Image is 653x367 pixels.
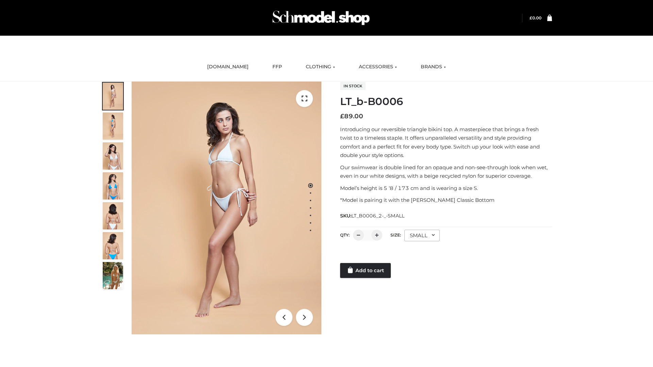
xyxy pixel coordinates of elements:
[340,112,363,120] bdi: 89.00
[270,4,372,31] img: Schmodel Admin 964
[103,202,123,229] img: ArielClassicBikiniTop_CloudNine_AzureSky_OW114ECO_7-scaled.jpg
[103,172,123,199] img: ArielClassicBikiniTop_CloudNine_AzureSky_OW114ECO_4-scaled.jpg
[132,82,321,334] img: ArielClassicBikiniTop_CloudNine_AzureSky_OW114ECO_1
[340,263,391,278] a: Add to cart
[340,184,552,193] p: Model’s height is 5 ‘8 / 173 cm and is wearing a size S.
[340,95,552,108] h1: LT_b-B0006
[202,59,254,74] a: [DOMAIN_NAME]
[340,112,344,120] span: £
[103,142,123,170] img: ArielClassicBikiniTop_CloudNine_AzureSky_OW114ECO_3-scaled.jpg
[390,232,401,238] label: Size:
[530,15,532,20] span: £
[354,59,402,74] a: ACCESSORIES
[404,230,440,241] div: SMALL
[340,232,350,238] label: QTY:
[530,15,541,20] a: £0.00
[340,125,552,160] p: Introducing our reversible triangle bikini top. A masterpiece that brings a fresh twist to a time...
[103,262,123,289] img: Arieltop_CloudNine_AzureSky2.jpg
[267,59,287,74] a: FFP
[103,232,123,259] img: ArielClassicBikiniTop_CloudNine_AzureSky_OW114ECO_8-scaled.jpg
[351,213,404,219] span: LT_B0006_2-_-SMALL
[416,59,451,74] a: BRANDS
[340,163,552,180] p: Our swimwear is double lined for an opaque and non-see-through look when wet, even in our white d...
[340,82,366,90] span: In stock
[301,59,340,74] a: CLOTHING
[103,83,123,110] img: ArielClassicBikiniTop_CloudNine_AzureSky_OW114ECO_1-scaled.jpg
[340,212,405,220] span: SKU:
[340,196,552,205] p: *Model is pairing it with the [PERSON_NAME] Classic Bottom
[103,112,123,140] img: ArielClassicBikiniTop_CloudNine_AzureSky_OW114ECO_2-scaled.jpg
[530,15,541,20] bdi: 0.00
